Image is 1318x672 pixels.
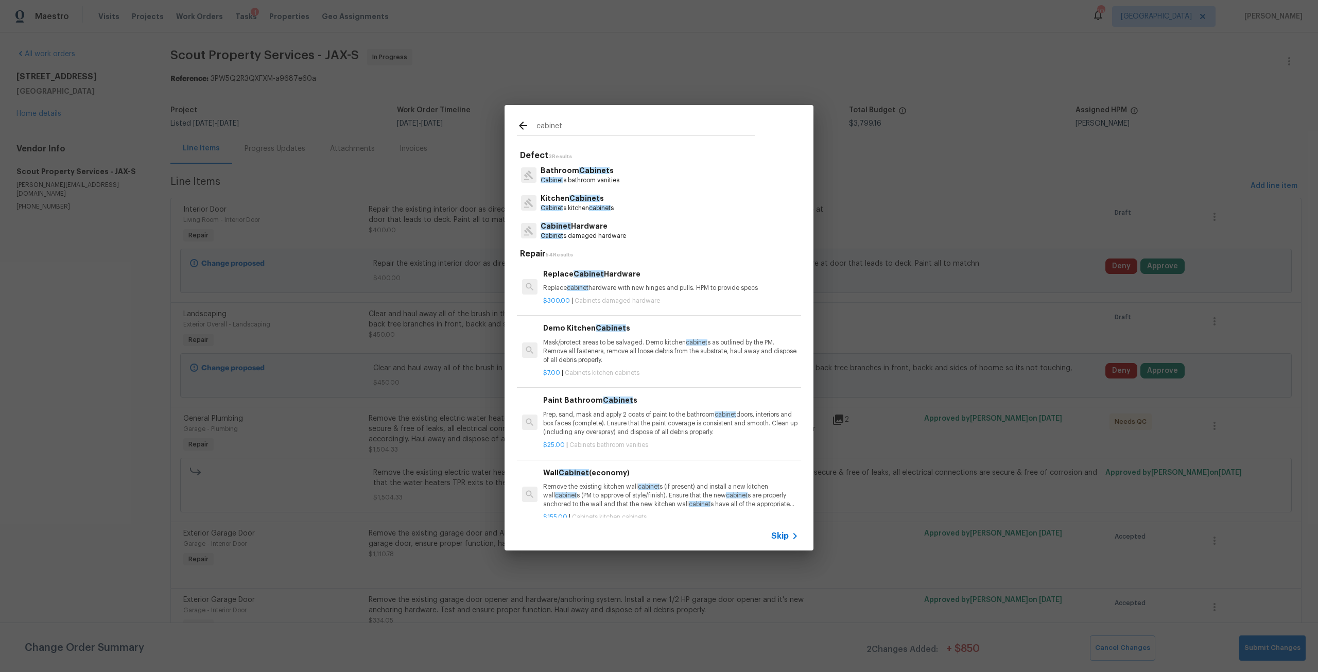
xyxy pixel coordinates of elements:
[520,249,801,260] h5: Repair
[541,233,563,239] span: Cabinet
[569,442,648,448] span: Cabinets bathroom vanities
[686,339,707,346] span: cabinet
[771,531,789,541] span: Skip
[543,284,799,292] p: Replace hardware with new hinges and pulls. HPM to provide specs
[715,411,736,418] span: cabinet
[555,492,577,498] span: cabinet
[579,167,610,174] span: Cabinet
[536,119,755,135] input: Search issues or repairs
[589,205,611,211] span: cabinet
[638,484,660,490] span: cabinet
[567,285,588,291] span: cabinet
[541,176,619,185] p: s bathroom vanities
[543,394,799,406] h6: Paint Bathroom s
[543,338,799,365] p: Mask/protect areas to be salvaged. Demo kitchen s as outlined by the PM. Remove all fasteners, re...
[541,232,626,240] p: s damaged hardware
[569,195,600,202] span: Cabinet
[565,370,639,376] span: Cabinets kitchen cabinets
[543,298,570,304] span: $300.00
[689,501,710,507] span: cabinet
[543,369,799,377] p: |
[543,441,799,450] p: |
[726,492,748,498] span: cabinet
[543,513,799,522] p: |
[543,467,799,478] h6: Wall (economy)
[541,205,563,211] span: Cabinet
[548,154,572,159] span: 3 Results
[543,483,799,509] p: Remove the existing kitchen wall s (if present) and install a new kitchen wall s (PM to approve o...
[543,514,567,520] span: $155.00
[546,252,573,257] span: 54 Results
[520,150,801,161] h5: Defect
[543,442,565,448] span: $25.00
[559,469,589,476] span: Cabinet
[543,370,560,376] span: $7.00
[541,165,619,176] p: Bathroom s
[575,298,660,304] span: Cabinets damaged hardware
[543,322,799,334] h6: Demo Kitchen s
[541,222,571,230] span: Cabinet
[541,177,563,183] span: Cabinet
[596,324,626,332] span: Cabinet
[543,410,799,437] p: Prep, sand, mask and apply 2 coats of paint to the bathroom doors, interiors and box faces (compl...
[541,221,626,232] p: Hardware
[543,268,799,280] h6: Replace Hardware
[572,514,647,520] span: Cabinets kitchen cabinets
[574,270,604,278] span: Cabinet
[543,297,799,305] p: |
[541,204,614,213] p: s kitchen s
[541,193,614,204] p: Kitchen s
[603,397,633,404] span: Cabinet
